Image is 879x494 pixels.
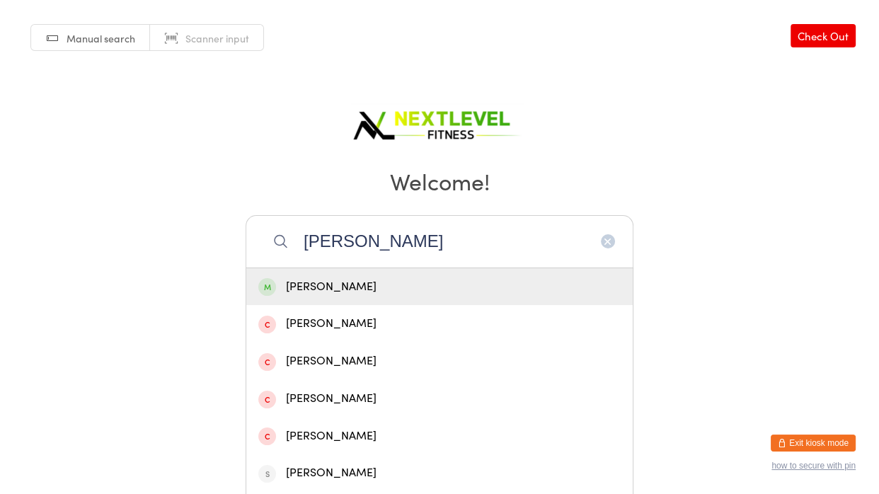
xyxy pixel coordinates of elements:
button: how to secure with pin [771,461,856,471]
span: Scanner input [185,31,249,45]
div: [PERSON_NAME] [258,314,621,333]
div: [PERSON_NAME] [258,464,621,483]
img: Next Level Fitness [351,99,528,145]
input: Search [246,215,633,268]
h2: Welcome! [14,165,865,197]
div: [PERSON_NAME] [258,389,621,408]
a: Check Out [791,24,856,47]
div: [PERSON_NAME] [258,277,621,297]
div: [PERSON_NAME] [258,427,621,446]
span: Manual search [67,31,135,45]
button: Exit kiosk mode [771,435,856,452]
div: [PERSON_NAME] [258,352,621,371]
